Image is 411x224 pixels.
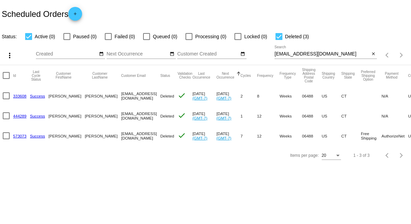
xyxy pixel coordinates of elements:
a: (GMT-7) [217,96,231,100]
mat-cell: 12 [257,126,280,146]
a: 444289 [13,114,27,118]
a: Success [30,114,45,118]
mat-cell: 7 [241,126,257,146]
button: Change sorting for CustomerFirstName [49,72,79,79]
mat-cell: [DATE] [192,126,217,146]
mat-cell: AuthorizeNet [381,126,408,146]
mat-cell: [PERSON_NAME] [49,126,85,146]
button: Clear [370,51,377,58]
mat-icon: close [371,51,376,57]
mat-cell: 8 [257,86,280,106]
mat-cell: N/A [381,106,408,126]
mat-cell: [DATE] [217,86,241,106]
mat-cell: [EMAIL_ADDRESS][DOMAIN_NAME] [121,86,160,106]
button: Next page [394,48,408,62]
a: (GMT-7) [192,136,207,140]
mat-cell: 06488 [302,106,322,126]
mat-icon: date_range [240,51,245,57]
button: Change sorting for Id [13,73,16,78]
button: Change sorting for PaymentMethod.Type [381,72,402,79]
span: Queued (0) [153,32,177,41]
mat-cell: Weeks [280,86,302,106]
button: Change sorting for ShippingState [341,72,355,79]
mat-icon: date_range [170,51,174,57]
span: 20 [322,153,326,158]
mat-cell: N/A [381,86,408,106]
input: Search [274,51,370,57]
mat-header-cell: Validation Checks [178,65,192,86]
mat-cell: Weeks [280,106,302,126]
mat-icon: date_range [99,51,104,57]
mat-icon: check [178,111,186,120]
button: Change sorting for Status [160,73,170,78]
mat-cell: 2 [241,86,257,106]
mat-cell: 06488 [302,126,322,146]
mat-cell: CT [341,106,361,126]
mat-cell: [DATE] [217,106,241,126]
a: 333608 [13,94,27,98]
span: Deleted (3) [285,32,309,41]
mat-cell: US [322,126,341,146]
button: Change sorting for LastOccurrenceUtc [192,72,210,79]
mat-cell: 12 [257,106,280,126]
input: Created [36,51,98,57]
div: Items per page: [290,153,319,158]
button: Change sorting for PreferredShippingOption [361,70,375,81]
button: Change sorting for Frequency [257,73,273,78]
mat-select: Items per page: [322,153,341,158]
span: Processing (0) [195,32,226,41]
a: (GMT-7) [192,96,207,100]
div: 1 - 3 of 3 [353,153,370,158]
mat-cell: Free Shipping [361,126,382,146]
button: Change sorting for ShippingPostcode [302,68,315,83]
a: (GMT-7) [217,116,231,120]
a: Success [30,134,45,138]
button: Previous page [381,48,394,62]
mat-cell: US [322,86,341,106]
span: Status: [2,34,17,39]
mat-cell: Weeks [280,126,302,146]
button: Previous page [381,149,394,162]
mat-cell: [DATE] [192,106,217,126]
mat-cell: US [322,106,341,126]
a: (GMT-7) [192,116,207,120]
a: 573073 [13,134,27,138]
span: Deleted [160,94,174,98]
input: Next Occurrence [107,51,169,57]
mat-cell: CT [341,86,361,106]
mat-cell: [PERSON_NAME] [49,86,85,106]
input: Customer Created [177,51,239,57]
mat-cell: CT [341,126,361,146]
button: Change sorting for CustomerLastName [85,72,115,79]
h2: Scheduled Orders [2,7,82,21]
span: Paused (0) [73,32,97,41]
span: Active (0) [35,32,55,41]
mat-cell: [PERSON_NAME] [85,106,121,126]
span: Locked (0) [244,32,267,41]
span: Deleted [160,114,174,118]
a: (GMT-7) [217,136,231,140]
mat-cell: [PERSON_NAME] [85,126,121,146]
mat-icon: check [178,91,186,100]
button: Next page [394,149,408,162]
mat-cell: [PERSON_NAME] [49,106,85,126]
mat-cell: [PERSON_NAME] [85,86,121,106]
span: Deleted [160,134,174,138]
button: Change sorting for LastProcessingCycleId [30,70,42,81]
mat-icon: more_vert [6,51,14,60]
mat-cell: 06488 [302,86,322,106]
mat-cell: [EMAIL_ADDRESS][DOMAIN_NAME] [121,126,160,146]
mat-icon: add [71,11,79,20]
mat-cell: [DATE] [192,86,217,106]
a: Success [30,94,45,98]
mat-cell: [DATE] [217,126,241,146]
span: Failed (0) [114,32,135,41]
mat-cell: 1 [241,106,257,126]
button: Change sorting for ShippingCountry [322,72,335,79]
button: Change sorting for FrequencyType [280,72,296,79]
mat-cell: [EMAIL_ADDRESS][DOMAIN_NAME] [121,106,160,126]
button: Change sorting for CustomerEmail [121,73,146,78]
mat-icon: check [178,131,186,140]
button: Change sorting for Cycles [241,73,251,78]
button: Change sorting for NextOccurrenceUtc [217,72,234,79]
